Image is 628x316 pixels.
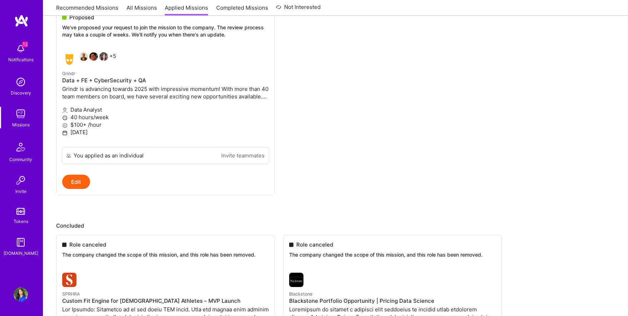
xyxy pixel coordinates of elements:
[62,175,90,189] button: Edit
[62,71,75,76] small: Grindr
[14,107,28,121] img: teamwork
[16,208,25,215] img: tokens
[9,156,32,163] div: Community
[79,52,88,61] img: Anjul Kumar
[12,287,30,302] a: User Avatar
[14,14,29,27] img: logo
[4,249,38,257] div: [DOMAIN_NAME]
[11,89,31,97] div: Discovery
[62,130,68,136] i: icon Calendar
[14,218,28,225] div: Tokens
[14,42,28,56] img: bell
[62,113,269,121] p: 40 hours/week
[12,121,30,128] div: Missions
[216,4,268,16] a: Completed Missions
[127,4,157,16] a: All Missions
[12,138,29,156] img: Community
[62,123,68,128] i: icon MoneyGray
[14,235,28,249] img: guide book
[8,56,34,63] div: Notifications
[165,4,208,16] a: Applied Missions
[221,152,264,159] a: Invite teammates
[62,85,269,100] p: Grindr is advancing towards 2025 with impressive momentum! With more than 40 team members on boar...
[62,52,116,67] div: +5
[14,287,28,302] img: User Avatar
[62,108,68,113] i: icon Applicant
[62,121,269,128] p: $100+ /hour
[56,4,118,16] a: Recommended Missions
[69,14,94,21] span: Proposed
[62,77,269,84] h4: Data + FE + CyberSecurity + QA
[14,75,28,89] img: discovery
[15,188,26,195] div: Invite
[62,52,76,67] img: Grindr company logo
[74,152,144,159] div: You applied as an individual
[62,128,269,136] p: [DATE]
[99,52,108,61] img: Janet Jones
[276,3,321,16] a: Not Interested
[62,24,269,38] p: We've proposed your request to join the mission to the company. The review process may take a cou...
[56,222,615,229] p: Concluded
[62,106,269,113] p: Data Analyst
[14,173,28,188] img: Invite
[22,42,28,47] span: 12
[89,52,98,61] img: Gabriel Morales
[56,47,275,147] a: Grindr company logoAnjul KumarGabriel MoralesJanet Jones+5GrindrData + FE + CyberSecurity + QAGri...
[62,115,68,121] i: icon Clock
